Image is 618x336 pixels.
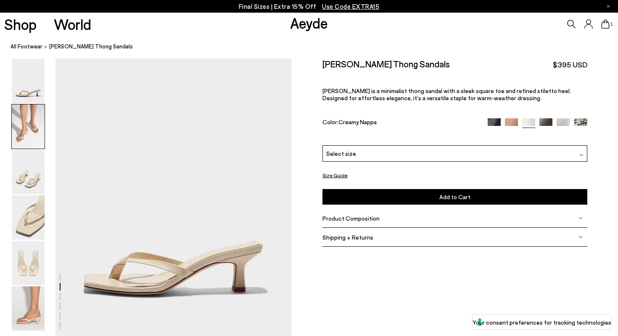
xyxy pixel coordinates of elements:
[11,42,42,51] a: All Footwear
[4,17,37,32] a: Shop
[473,315,611,329] button: Your consent preferences for tracking technologies
[322,189,587,205] button: Add to Cart
[439,193,470,200] span: Add to Cart
[12,195,45,240] img: Wilma Leather Thong Sandals - Image 4
[290,14,328,32] a: Aeyde
[322,215,380,222] span: Product Composition
[322,234,373,241] span: Shipping + Returns
[326,149,356,158] span: Select size
[322,87,571,101] span: [PERSON_NAME] is a minimalist thong sandal with a sleek square toe and refined stiletto heel. Des...
[610,22,614,27] span: 1
[12,150,45,194] img: Wilma Leather Thong Sandals - Image 3
[49,42,133,51] span: [PERSON_NAME] Thong Sandals
[553,59,587,70] span: $395 USD
[239,1,380,12] p: Final Sizes | Extra 15% Off
[12,59,45,103] img: Wilma Leather Thong Sandals - Image 1
[54,17,91,32] a: World
[12,104,45,149] img: Wilma Leather Thong Sandals - Image 2
[322,3,379,10] span: Navigate to /collections/ss25-final-sizes
[578,216,583,220] img: svg%3E
[579,153,584,157] img: svg%3E
[322,59,450,69] h2: [PERSON_NAME] Thong Sandals
[578,235,583,239] img: svg%3E
[601,19,610,29] a: 1
[11,35,618,59] nav: breadcrumb
[12,241,45,285] img: Wilma Leather Thong Sandals - Image 5
[322,118,479,128] div: Color:
[322,170,348,181] button: Size Guide
[338,118,377,125] span: Creamy Nappa
[473,318,611,327] label: Your consent preferences for tracking technologies
[12,286,45,331] img: Wilma Leather Thong Sandals - Image 6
